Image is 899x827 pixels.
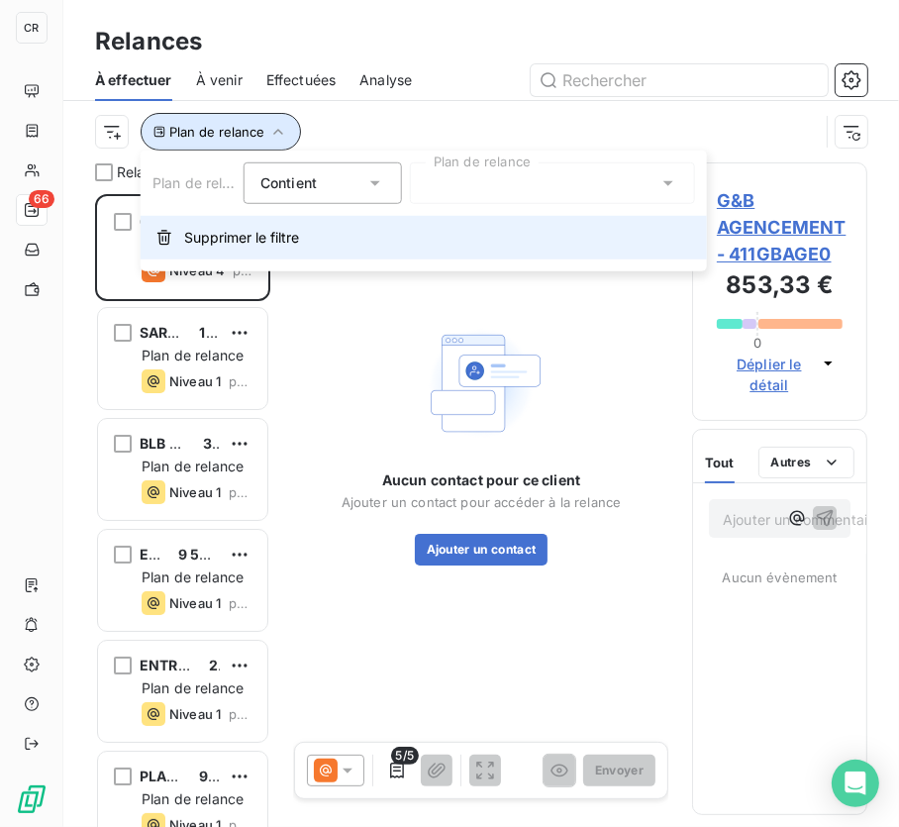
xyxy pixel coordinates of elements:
div: CR [16,12,48,44]
img: Logo LeanPay [16,783,48,815]
span: Plan de relance [142,458,244,474]
span: prévue depuis 9 jours [229,706,251,722]
span: Déplier le détail [723,354,816,395]
button: Ajouter un contact [415,534,549,566]
span: 9 553,36 € [178,546,254,563]
span: Plan de relance [152,174,254,191]
span: Niveau 1 [169,373,221,389]
span: prévue depuis 9 jours [229,595,251,611]
span: Plan de relance [169,124,264,140]
span: ENSO [140,546,180,563]
span: Analyse [359,70,412,90]
span: Niveau 1 [169,484,221,500]
h3: Relances [95,24,202,59]
span: Plan de relance [142,569,244,585]
span: 0 [753,335,761,351]
span: À venir [196,70,243,90]
span: Contient [260,174,317,191]
span: G&B AGENCEMENT - 411GBAGE0 [717,187,843,267]
span: 95,04 € [199,768,253,784]
span: Ajouter un contact pour accéder à la relance [342,494,622,510]
span: Plan de relance [142,347,244,363]
span: PLANETE PNEUS [140,768,256,784]
span: prévue depuis 9 jours [229,373,251,389]
span: Effectuées [266,70,337,90]
span: SARL AIDADOMI [140,324,250,341]
span: BLB ARTISAN CARRELEUR [140,435,318,452]
span: 221,76 € [209,657,268,673]
span: Relances [117,162,176,182]
span: Plan de relance [142,790,244,807]
button: Supprimer le filtre [141,216,707,259]
div: grid [95,194,270,827]
h3: 853,33 € [717,267,843,307]
div: Open Intercom Messenger [832,760,879,807]
span: 5/5 [391,747,419,765]
span: Niveau 1 [169,595,221,611]
span: 12,00 € [199,324,250,341]
button: Déplier le détail [717,353,843,396]
button: Autres [758,447,854,478]
span: 354,89 € [203,435,266,452]
span: À effectuer [95,70,172,90]
img: Empty state [418,320,545,447]
input: Rechercher [531,64,828,96]
span: Niveau 1 [169,706,221,722]
span: ENTRE ALPILLES ET [GEOGRAPHIC_DATA] [140,657,427,673]
span: Plan de relance [142,679,244,696]
button: Envoyer [583,755,655,786]
span: 66 [29,190,54,208]
span: Supprimer le filtre [184,228,299,248]
span: Aucun contact pour ce client [382,470,580,490]
span: prévue depuis 9 jours [229,484,251,500]
span: Tout [705,455,735,470]
span: Aucun évènement [722,569,837,585]
button: Plan de relance [141,113,301,151]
